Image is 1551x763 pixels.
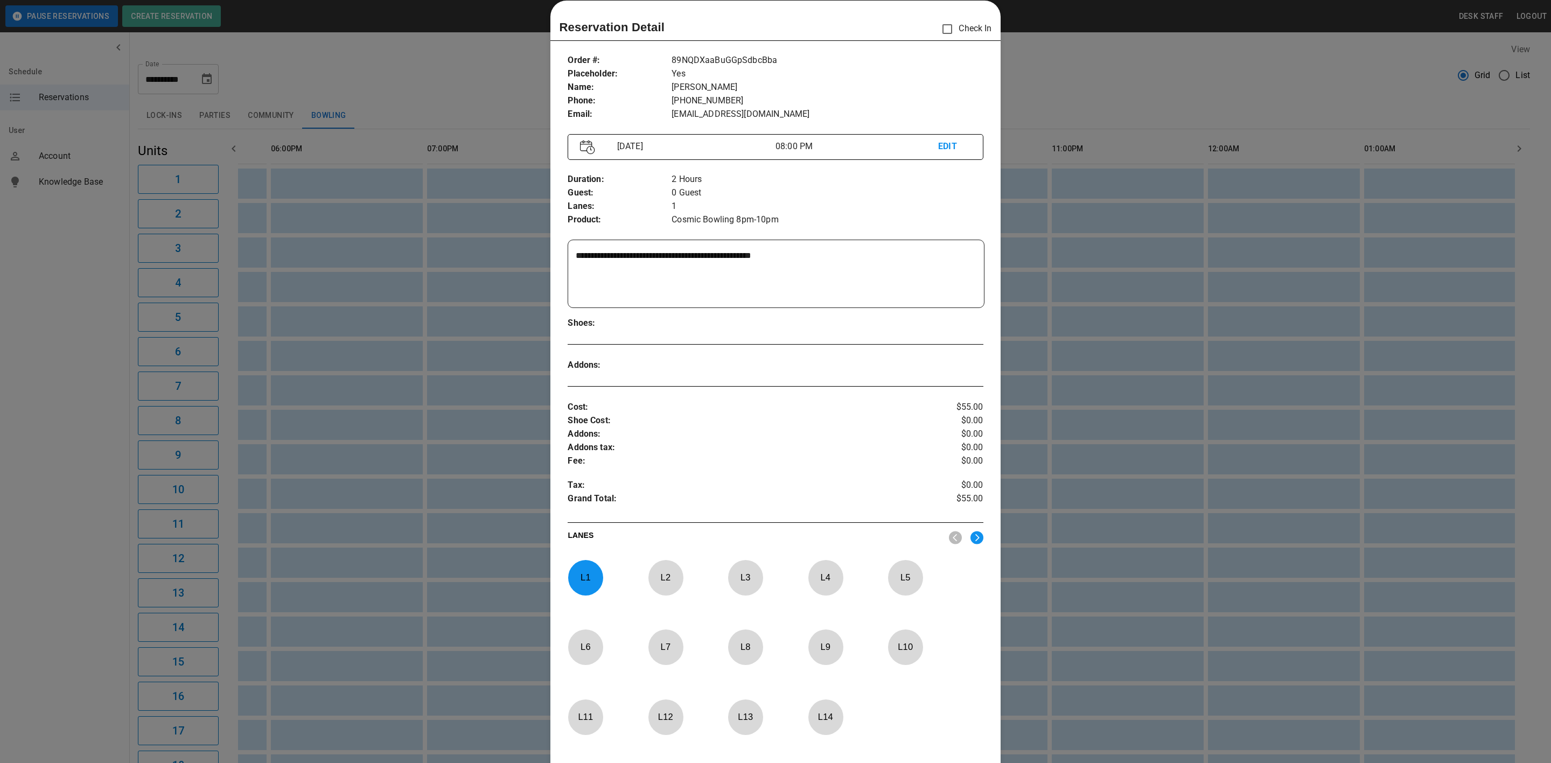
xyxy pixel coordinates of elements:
[568,441,914,454] p: Addons tax :
[888,634,923,660] p: L 10
[568,634,603,660] p: L 6
[728,634,763,660] p: L 8
[568,704,603,730] p: L 11
[914,414,983,428] p: $0.00
[568,479,914,492] p: Tax :
[568,492,914,508] p: Grand Total :
[914,428,983,441] p: $0.00
[672,186,983,200] p: 0 Guest
[914,441,983,454] p: $0.00
[672,213,983,227] p: Cosmic Bowling 8pm-10pm
[648,704,683,730] p: L 12
[568,414,914,428] p: Shoe Cost :
[672,54,983,67] p: 89NQDXaaBuGGpSdbcBba
[914,401,983,414] p: $55.00
[808,704,843,730] p: L 14
[568,94,672,108] p: Phone :
[568,81,672,94] p: Name :
[568,173,672,186] p: Duration :
[672,81,983,94] p: [PERSON_NAME]
[914,492,983,508] p: $55.00
[672,67,983,81] p: Yes
[568,428,914,441] p: Addons :
[808,565,843,590] p: L 4
[568,200,672,213] p: Lanes :
[568,54,672,67] p: Order # :
[648,565,683,590] p: L 2
[672,200,983,213] p: 1
[568,565,603,590] p: L 1
[580,140,595,155] img: Vector
[568,359,672,372] p: Addons :
[648,634,683,660] p: L 7
[568,317,672,330] p: Shoes :
[938,140,970,153] p: EDIT
[568,108,672,121] p: Email :
[568,67,672,81] p: Placeholder :
[728,704,763,730] p: L 13
[568,186,672,200] p: Guest :
[559,18,665,36] p: Reservation Detail
[672,94,983,108] p: [PHONE_NUMBER]
[949,531,962,544] img: nav_left.svg
[568,530,940,545] p: LANES
[728,565,763,590] p: L 3
[914,454,983,468] p: $0.00
[970,531,983,544] img: right.svg
[613,140,775,153] p: [DATE]
[672,108,983,121] p: [EMAIL_ADDRESS][DOMAIN_NAME]
[775,140,938,153] p: 08:00 PM
[568,454,914,468] p: Fee :
[808,634,843,660] p: L 9
[914,479,983,492] p: $0.00
[672,173,983,186] p: 2 Hours
[888,565,923,590] p: L 5
[568,213,672,227] p: Product :
[568,401,914,414] p: Cost :
[936,18,991,40] p: Check In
